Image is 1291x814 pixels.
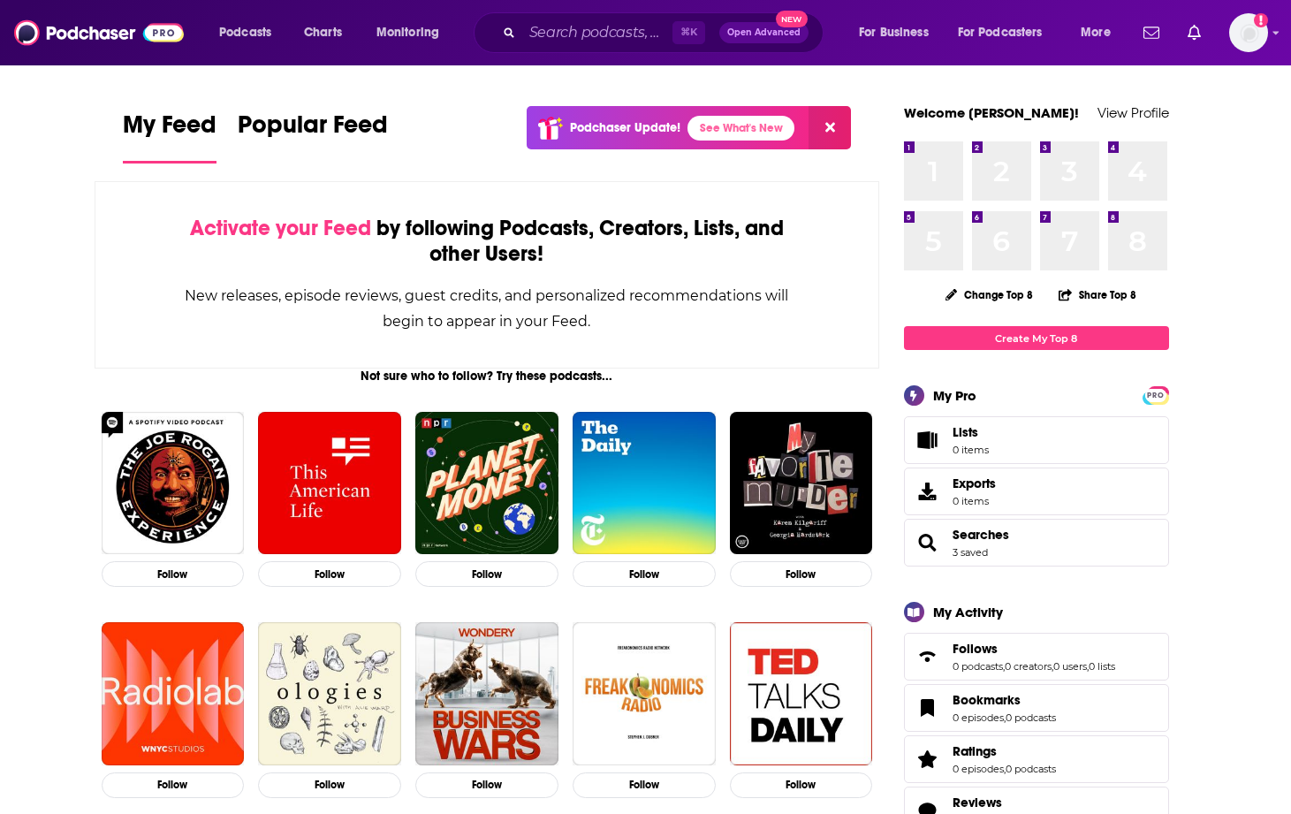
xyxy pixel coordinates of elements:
[258,561,401,587] button: Follow
[719,22,809,43] button: Open AdvancedNew
[238,110,388,150] span: Popular Feed
[776,11,808,27] span: New
[573,412,716,555] a: The Daily
[904,684,1169,732] span: Bookmarks
[904,519,1169,567] span: Searches
[910,530,945,555] a: Searches
[904,468,1169,515] a: Exports
[184,283,791,334] div: New releases, episode reviews, guest credits, and personalized recommendations will begin to appe...
[123,110,216,164] a: My Feed
[292,19,353,47] a: Charts
[102,561,245,587] button: Follow
[190,215,371,241] span: Activate your Feed
[102,622,245,765] img: Radiolab
[904,633,1169,681] span: Follows
[730,622,873,765] img: TED Talks Daily
[910,644,945,669] a: Follows
[953,692,1021,708] span: Bookmarks
[953,660,1003,673] a: 0 podcasts
[859,20,929,45] span: For Business
[415,772,558,798] button: Follow
[953,444,989,456] span: 0 items
[953,546,988,559] a: 3 saved
[953,527,1009,543] span: Searches
[687,116,794,141] a: See What's New
[123,110,216,150] span: My Feed
[415,561,558,587] button: Follow
[415,622,558,765] img: Business Wars
[847,19,951,47] button: open menu
[958,20,1043,45] span: For Podcasters
[102,772,245,798] button: Follow
[258,622,401,765] img: Ologies with Alie Ward
[953,743,1056,759] a: Ratings
[1081,20,1111,45] span: More
[1229,13,1268,52] span: Logged in as mgehrig2
[522,19,672,47] input: Search podcasts, credits, & more...
[904,326,1169,350] a: Create My Top 8
[1229,13,1268,52] img: User Profile
[953,475,996,491] span: Exports
[730,561,873,587] button: Follow
[727,28,801,37] span: Open Advanced
[953,743,997,759] span: Ratings
[730,772,873,798] button: Follow
[258,412,401,555] img: This American Life
[258,772,401,798] button: Follow
[933,604,1003,620] div: My Activity
[910,747,945,772] a: Ratings
[1058,278,1137,312] button: Share Top 8
[570,120,680,135] p: Podchaser Update!
[207,19,294,47] button: open menu
[1004,711,1006,724] span: ,
[1087,660,1089,673] span: ,
[953,641,998,657] span: Follows
[953,424,978,440] span: Lists
[490,12,840,53] div: Search podcasts, credits, & more...
[730,412,873,555] img: My Favorite Murder with Karen Kilgariff and Georgia Hardstark
[238,110,388,164] a: Popular Feed
[1229,13,1268,52] button: Show profile menu
[1004,763,1006,775] span: ,
[953,424,989,440] span: Lists
[573,622,716,765] img: Freakonomics Radio
[1097,104,1169,121] a: View Profile
[953,795,1002,810] span: Reviews
[935,284,1044,306] button: Change Top 8
[1053,660,1087,673] a: 0 users
[953,795,1056,810] a: Reviews
[953,711,1004,724] a: 0 episodes
[573,561,716,587] button: Follow
[904,104,1079,121] a: Welcome [PERSON_NAME]!
[1006,711,1056,724] a: 0 podcasts
[1145,388,1166,401] a: PRO
[304,20,342,45] span: Charts
[1052,660,1053,673] span: ,
[219,20,271,45] span: Podcasts
[102,412,245,555] img: The Joe Rogan Experience
[95,369,880,384] div: Not sure who to follow? Try these podcasts...
[1006,763,1056,775] a: 0 podcasts
[904,416,1169,464] a: Lists
[953,641,1115,657] a: Follows
[1254,13,1268,27] svg: Add a profile image
[910,428,945,453] span: Lists
[376,20,439,45] span: Monitoring
[1136,18,1166,48] a: Show notifications dropdown
[910,479,945,504] span: Exports
[415,412,558,555] img: Planet Money
[933,387,976,404] div: My Pro
[953,692,1056,708] a: Bookmarks
[1181,18,1208,48] a: Show notifications dropdown
[184,216,791,267] div: by following Podcasts, Creators, Lists, and other Users!
[364,19,462,47] button: open menu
